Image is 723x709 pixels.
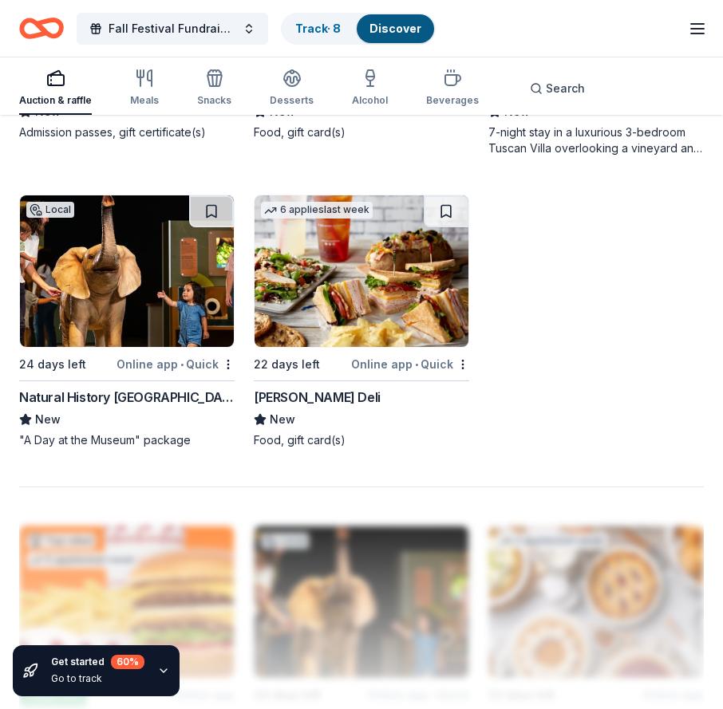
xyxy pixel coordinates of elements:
div: Natural History [GEOGRAPHIC_DATA][US_STATE] [19,388,235,407]
div: Alcohol [352,94,388,107]
button: Search [517,73,598,104]
div: Beverages [426,94,479,107]
div: Food, gift card(s) [254,432,469,448]
div: 60 % [111,655,144,669]
button: Beverages [426,62,479,115]
span: Search [546,79,585,98]
div: Auction & raffle [19,94,92,107]
div: 7-night stay in a luxurious 3-bedroom Tuscan Villa overlooking a vineyard and the ancient walled ... [488,124,704,156]
button: Snacks [197,62,231,115]
div: Admission passes, gift certificate(s) [19,124,235,140]
button: Alcohol [352,62,388,115]
button: Track· 8Discover [281,13,436,45]
div: 24 days left [19,355,86,374]
button: Fall Festival Fundraiser [77,13,268,45]
img: Image for McAlister's Deli [255,195,468,347]
div: 6 applies last week [261,202,373,219]
div: "A Day at the Museum" package [19,432,235,448]
div: Snacks [197,94,231,107]
div: Go to track [51,672,144,685]
div: Online app Quick [117,354,235,374]
span: New [270,410,295,429]
div: 22 days left [254,355,320,374]
div: Desserts [270,94,314,107]
a: Image for McAlister's Deli6 applieslast week22 days leftOnline app•Quick[PERSON_NAME] DeliNewFood... [254,195,469,448]
span: Fall Festival Fundraiser [109,19,236,38]
a: Image for Natural History Museum of UtahLocal24 days leftOnline app•QuickNatural History [GEOGRAP... [19,195,235,448]
div: Food, gift card(s) [254,124,469,140]
span: • [415,358,418,371]
a: Home [19,10,64,47]
img: Image for Natural History Museum of Utah [20,195,234,347]
div: Online app Quick [351,354,469,374]
div: [PERSON_NAME] Deli [254,388,381,407]
span: New [35,410,61,429]
button: Desserts [270,62,314,115]
div: Meals [130,94,159,107]
div: Local [26,202,74,218]
div: Get started [51,655,144,669]
button: Meals [130,62,159,115]
a: Discover [369,22,421,35]
button: Auction & raffle [19,62,92,115]
a: Track· 8 [295,22,341,35]
span: • [180,358,184,371]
